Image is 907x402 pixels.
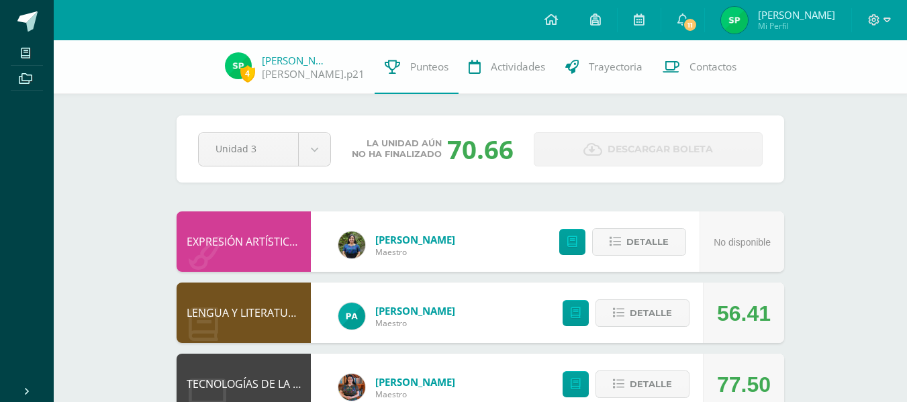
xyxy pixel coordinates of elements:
[375,375,455,389] a: [PERSON_NAME]
[758,20,835,32] span: Mi Perfil
[225,52,252,79] img: 31f869f0ab9520a7f3c774da42dc8728.png
[555,40,653,94] a: Trayectoria
[410,60,448,74] span: Punteos
[375,317,455,329] span: Maestro
[626,230,669,254] span: Detalle
[216,133,281,164] span: Unidad 3
[630,372,672,397] span: Detalle
[375,304,455,317] a: [PERSON_NAME]
[177,283,311,343] div: LENGUA Y LITERATURA 5
[177,211,311,272] div: EXPRESIÓN ARTÍSTICA (MOVIMIENTO)
[338,232,365,258] img: 36627948da5af62e6e4d36ba7d792ec8.png
[240,65,255,82] span: 4
[683,17,698,32] span: 11
[630,301,672,325] span: Detalle
[262,54,329,67] a: [PERSON_NAME]
[375,40,459,94] a: Punteos
[595,299,689,327] button: Detalle
[714,237,771,248] span: No disponible
[689,60,736,74] span: Contactos
[199,133,330,166] a: Unidad 3
[595,370,689,398] button: Detalle
[262,67,365,81] a: [PERSON_NAME].p21
[491,60,545,74] span: Actividades
[375,233,455,246] a: [PERSON_NAME]
[653,40,747,94] a: Contactos
[352,138,442,160] span: La unidad aún no ha finalizado
[338,374,365,401] img: 60a759e8b02ec95d430434cf0c0a55c7.png
[459,40,555,94] a: Actividades
[589,60,642,74] span: Trayectoria
[608,133,713,166] span: Descargar boleta
[721,7,748,34] img: 31f869f0ab9520a7f3c774da42dc8728.png
[447,132,514,166] div: 70.66
[338,303,365,330] img: 53dbe22d98c82c2b31f74347440a2e81.png
[717,283,771,344] div: 56.41
[592,228,686,256] button: Detalle
[758,8,835,21] span: [PERSON_NAME]
[375,246,455,258] span: Maestro
[375,389,455,400] span: Maestro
